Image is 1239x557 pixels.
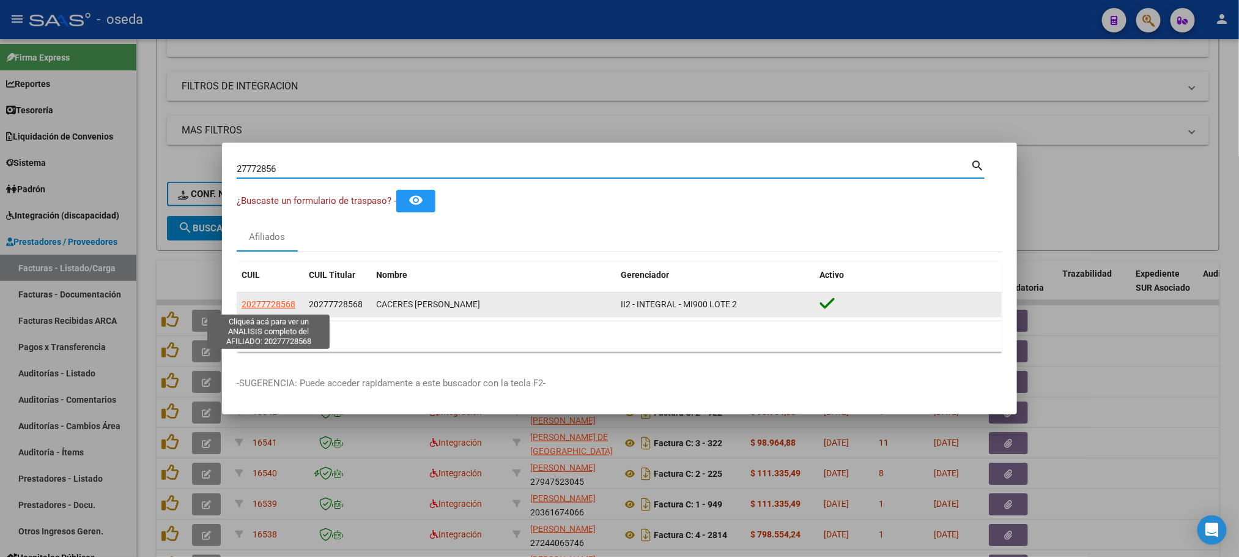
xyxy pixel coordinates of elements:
[815,262,1002,288] datatable-header-cell: Activo
[621,299,737,309] span: II2 - INTEGRAL - MI900 LOTE 2
[376,270,407,280] span: Nombre
[304,262,371,288] datatable-header-cell: CUIL Titular
[309,270,355,280] span: CUIL Titular
[242,270,260,280] span: CUIL
[237,195,396,206] span: ¿Buscaste un formulario de traspaso? -
[237,262,304,288] datatable-header-cell: CUIL
[971,157,985,172] mat-icon: search
[309,299,363,309] span: 20277728568
[376,297,611,312] div: CACERES [PERSON_NAME]
[820,270,845,280] span: Activo
[616,262,815,288] datatable-header-cell: Gerenciador
[237,321,1002,352] div: 1 total
[1197,515,1227,545] div: Open Intercom Messenger
[371,262,616,288] datatable-header-cell: Nombre
[237,376,1002,391] p: -SUGERENCIA: Puede acceder rapidamente a este buscador con la tecla F2-
[621,270,669,280] span: Gerenciador
[409,193,423,207] mat-icon: remove_red_eye
[242,299,295,309] span: 20277728568
[250,230,286,244] div: Afiliados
